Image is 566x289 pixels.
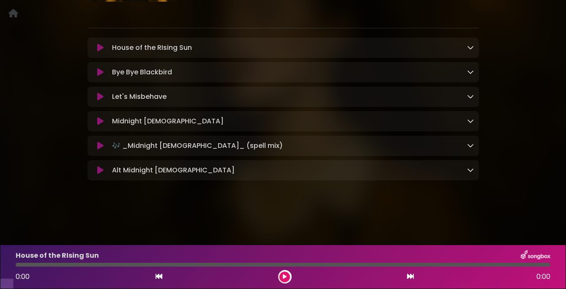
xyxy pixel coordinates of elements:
p: 🎶 _Midnight [DEMOGRAPHIC_DATA]_ (spell mix) [112,141,283,151]
p: House of the RIsing Sun [112,43,192,53]
p: Alt Midnight [DEMOGRAPHIC_DATA] [112,165,235,175]
p: Bye Bye Blackbird [112,67,172,77]
p: Midnight [DEMOGRAPHIC_DATA] [112,116,224,126]
p: Let's Misbehave [112,92,167,102]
